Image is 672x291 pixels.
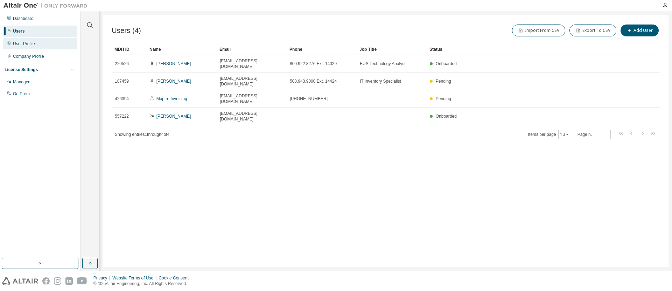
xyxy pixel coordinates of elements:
img: facebook.svg [42,277,50,285]
span: 508.943.9000 Ext. 14424 [290,78,337,84]
div: Job Title [359,44,424,55]
span: 187459 [115,78,129,84]
img: altair_logo.svg [2,277,38,285]
span: 220526 [115,61,129,67]
div: On Prem [13,91,30,97]
button: Import From CSV [512,25,565,36]
img: youtube.svg [77,277,87,285]
button: Export To CSV [569,25,616,36]
div: MDH ID [114,44,144,55]
div: Website Terms of Use [112,275,159,281]
p: © 2025 Altair Engineering, Inc. All Rights Reserved. [93,281,193,287]
img: linkedin.svg [65,277,73,285]
div: User Profile [13,41,35,47]
div: Managed [13,79,30,85]
div: Dashboard [13,16,34,21]
div: Company Profile [13,54,44,59]
div: Phone [289,44,354,55]
a: [PERSON_NAME] [156,61,191,66]
a: Mapfre Invoicing [156,96,187,101]
span: 800.922.8276 Ext. 14029 [290,61,337,67]
span: 557222 [115,113,129,119]
img: Altair One [3,2,91,9]
span: IT Inventory Specialist [360,78,401,84]
span: Showing entries 1 through 4 of 4 [115,132,169,137]
span: [EMAIL_ADDRESS][DOMAIN_NAME] [220,111,283,122]
div: Privacy [93,275,112,281]
span: [EMAIL_ADDRESS][DOMAIN_NAME] [220,76,283,87]
div: Cookie Consent [159,275,192,281]
div: Users [13,28,24,34]
span: Onboarded [436,114,457,119]
div: Status [429,44,624,55]
button: 10 [560,132,569,137]
span: [PHONE_NUMBER] [290,96,328,102]
span: [EMAIL_ADDRESS][DOMAIN_NAME] [220,58,283,69]
span: [EMAIL_ADDRESS][DOMAIN_NAME] [220,93,283,104]
a: [PERSON_NAME] [156,114,191,119]
div: Name [149,44,214,55]
a: [PERSON_NAME] [156,79,191,84]
button: Add User [621,25,659,36]
span: Pending [436,79,451,84]
img: instagram.svg [54,277,61,285]
span: Items per page [528,130,571,139]
span: Page n. [577,130,611,139]
span: Pending [436,96,451,101]
span: 426394 [115,96,129,102]
span: EUS Technology Analyst [360,61,406,67]
div: Email [219,44,284,55]
span: Users (4) [112,27,141,35]
div: License Settings [5,67,38,72]
span: Onboarded [436,61,457,66]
